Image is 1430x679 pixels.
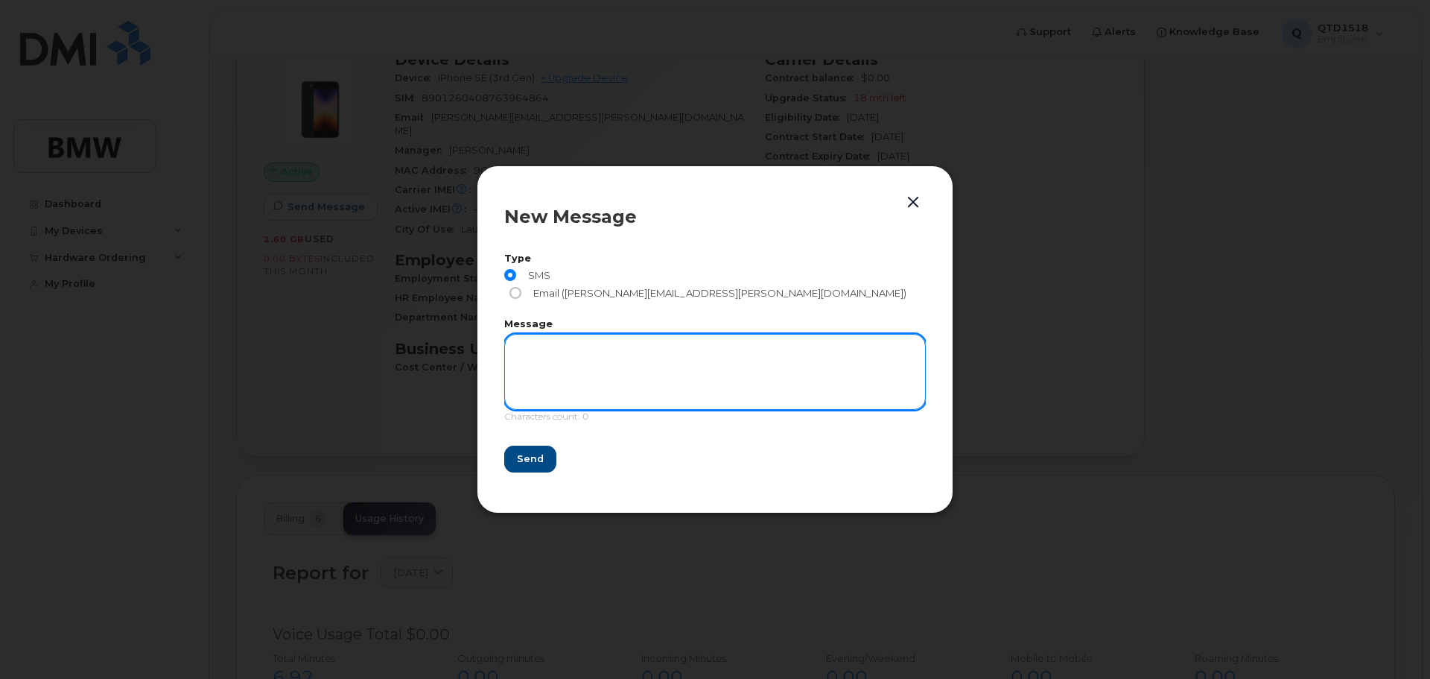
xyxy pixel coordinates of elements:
[504,208,926,226] div: New Message
[504,446,556,473] button: Send
[527,287,906,299] span: Email ([PERSON_NAME][EMAIL_ADDRESS][PERSON_NAME][DOMAIN_NAME])
[504,320,926,329] label: Message
[1365,614,1419,668] iframe: Messenger Launcher
[504,410,926,432] div: Characters count: 0
[522,269,550,281] span: SMS
[509,287,521,299] input: Email ([PERSON_NAME][EMAIL_ADDRESS][PERSON_NAME][DOMAIN_NAME])
[504,269,516,281] input: SMS
[504,254,926,264] label: Type
[517,452,544,466] span: Send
